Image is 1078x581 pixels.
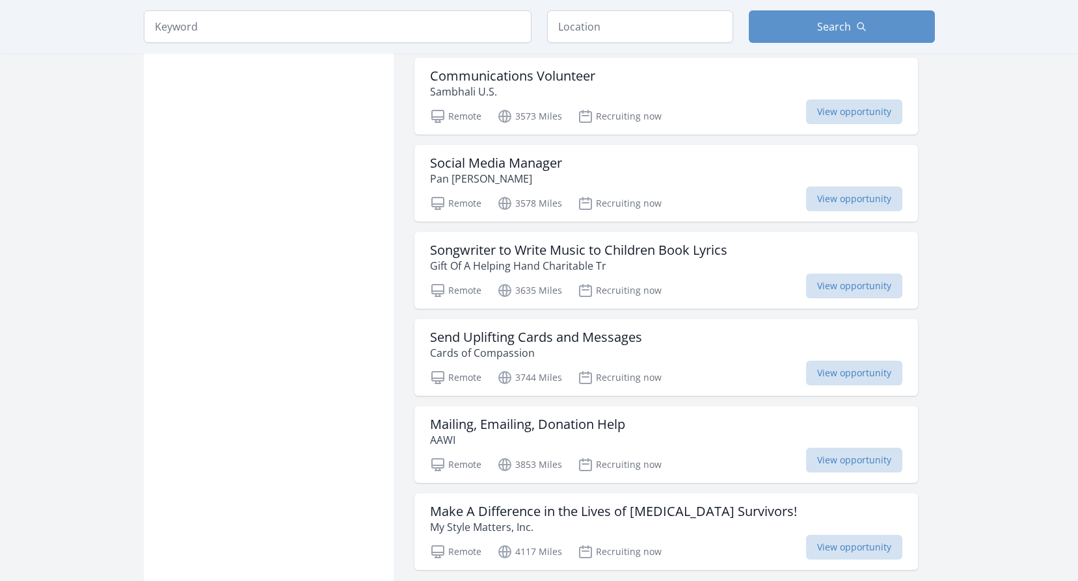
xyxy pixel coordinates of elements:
[430,155,562,171] h3: Social Media Manager
[806,361,902,385] span: View opportunity
[430,109,481,124] p: Remote
[578,283,662,298] p: Recruiting now
[430,544,481,560] p: Remote
[806,535,902,560] span: View opportunity
[578,196,662,211] p: Recruiting now
[430,68,595,84] h3: Communications Volunteer
[497,283,562,298] p: 3635 Miles
[430,84,595,99] p: Sambhali U.S.
[578,109,662,124] p: Recruiting now
[806,274,902,298] span: View opportunity
[578,370,662,385] p: Recruiting now
[578,457,662,472] p: Recruiting now
[430,258,727,274] p: Gift Of A Helping Hand Charitable Tr
[430,432,625,448] p: AAWI
[430,519,797,535] p: My Style Matters, Inc.
[497,544,562,560] p: 4117 Miles
[430,329,642,345] h3: Send Uplifting Cards and Messages
[430,417,625,432] h3: Mailing, Emailing, Donation Help
[547,10,733,43] input: Location
[497,370,562,385] p: 3744 Miles
[806,187,902,211] span: View opportunity
[430,242,727,258] h3: Songwriter to Write Music to Children Book Lyrics
[144,10,532,43] input: Keyword
[430,370,481,385] p: Remote
[430,504,797,519] h3: Make A Difference in the Lives of [MEDICAL_DATA] Survivors!
[430,196,481,211] p: Remote
[578,544,662,560] p: Recruiting now
[430,283,481,298] p: Remote
[414,493,918,570] a: Make A Difference in the Lives of [MEDICAL_DATA] Survivors! My Style Matters, Inc. Remote 4117 Mi...
[414,232,918,309] a: Songwriter to Write Music to Children Book Lyrics Gift Of A Helping Hand Charitable Tr Remote 363...
[497,109,562,124] p: 3573 Miles
[430,171,562,187] p: Pan [PERSON_NAME]
[414,406,918,483] a: Mailing, Emailing, Donation Help AAWI Remote 3853 Miles Recruiting now View opportunity
[497,196,562,211] p: 3578 Miles
[749,10,935,43] button: Search
[414,58,918,135] a: Communications Volunteer Sambhali U.S. Remote 3573 Miles Recruiting now View opportunity
[430,457,481,472] p: Remote
[414,145,918,222] a: Social Media Manager Pan [PERSON_NAME] Remote 3578 Miles Recruiting now View opportunity
[817,19,851,34] span: Search
[430,345,642,361] p: Cards of Compassion
[806,448,902,472] span: View opportunity
[497,457,562,472] p: 3853 Miles
[414,319,918,396] a: Send Uplifting Cards and Messages Cards of Compassion Remote 3744 Miles Recruiting now View oppor...
[806,99,902,124] span: View opportunity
